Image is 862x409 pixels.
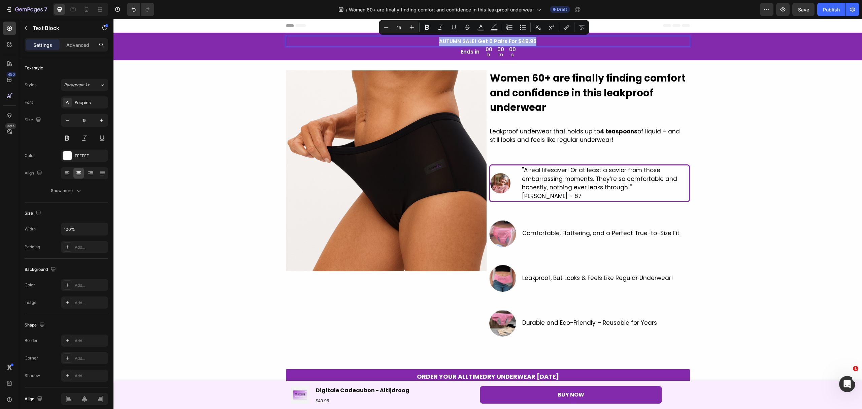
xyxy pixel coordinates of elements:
[377,154,397,175] img: Alt image
[25,116,42,125] div: Size
[349,6,534,13] span: Women 60+ are finally finding comfort and confidence in this leakproof underwear
[817,3,846,16] button: Publish
[6,72,16,77] div: 450
[379,20,589,35] div: Editor contextual toolbar
[25,65,43,71] div: Text style
[25,82,36,88] div: Styles
[25,99,33,105] div: Font
[202,379,296,385] p: $49.95
[853,366,858,371] span: 1
[409,210,566,219] p: Comfortable, Flattering, and a Perfect True-to-Size Fit
[376,246,403,273] img: atom_imagenizphjnaag.png
[75,244,106,250] div: Add...
[113,19,862,409] iframe: Design area
[372,28,379,33] div: 00
[25,265,57,274] div: Background
[372,33,379,38] p: h
[25,373,40,379] div: Shadow
[376,291,403,318] img: atom_imagejfehndiokb.png
[376,53,572,95] strong: Women 60+ are finally finding comfort and confidence in this leakproof underwear
[408,147,575,173] p: ''A real lifesaver! Or at least a savior from those embarrassing moments. They’re so comfortable ...
[25,169,43,178] div: Align
[25,226,36,232] div: Width
[172,17,576,28] div: Rich Text Editor. Editing area: main
[51,187,82,194] div: Show more
[444,371,471,381] p: BUY NOW
[798,7,809,12] span: Save
[303,353,445,362] p: ORDER YOUR ALLTIMEDRY UNDERWEAR [DATE]
[823,6,840,13] div: Publish
[25,395,44,404] div: Align
[61,223,108,235] input: Auto
[487,108,524,117] strong: 4 teaspoons
[25,300,36,306] div: Image
[75,153,106,159] div: FFFFFF
[5,123,16,129] div: Beta
[25,355,38,361] div: Corner
[396,33,402,38] p: s
[127,3,154,16] div: Undo/Redo
[44,5,47,13] p: 7
[346,6,347,13] span: /
[557,6,567,12] span: Draft
[839,376,855,392] iframe: Intercom live chat
[172,350,576,365] a: ORDER YOUR ALLTIMEDRY UNDERWEAR [DATE]
[384,28,391,33] div: 00
[376,108,576,126] p: Leakproof underwear that holds up to of liquid – and still looks and feels like regular underwear!
[25,321,46,330] div: Shape
[25,185,108,197] button: Show more
[384,33,391,38] p: m
[33,41,52,49] p: Settings
[75,300,106,306] div: Add...
[376,201,403,228] img: atom_imagewnjrtqfcek.png
[347,28,366,37] p: Ends in
[75,338,106,344] div: Add...
[25,209,42,218] div: Size
[61,79,108,91] button: Paragraph 1*
[64,82,90,88] span: Paragraph 1*
[202,366,297,377] h1: Digitale Cadeaubon - Altijdroog
[25,244,40,250] div: Padding
[172,52,373,252] img: gempages_555121353120809850-0ec0ec0f-7be4-4184-b2f3-6152bcc784e6.png
[25,282,35,288] div: Color
[409,300,543,309] p: Durable and Eco-Friendly – Reusable for Years
[75,282,106,288] div: Add...
[396,28,402,33] div: 00
[25,338,38,344] div: Border
[75,100,106,106] div: Poppins
[33,24,90,32] p: Text Block
[173,18,576,27] p: AUTUMN SALE! Get 6 Pairs For $49.95
[75,373,106,379] div: Add...
[66,41,89,49] p: Advanced
[367,367,549,385] a: BUY NOW
[75,355,106,361] div: Add...
[409,255,559,263] span: Leakproof, But Looks & Feels Like Regular Underwear!
[3,3,50,16] button: 7
[408,173,575,182] p: [PERSON_NAME] - 67
[25,153,35,159] div: Color
[792,3,815,16] button: Save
